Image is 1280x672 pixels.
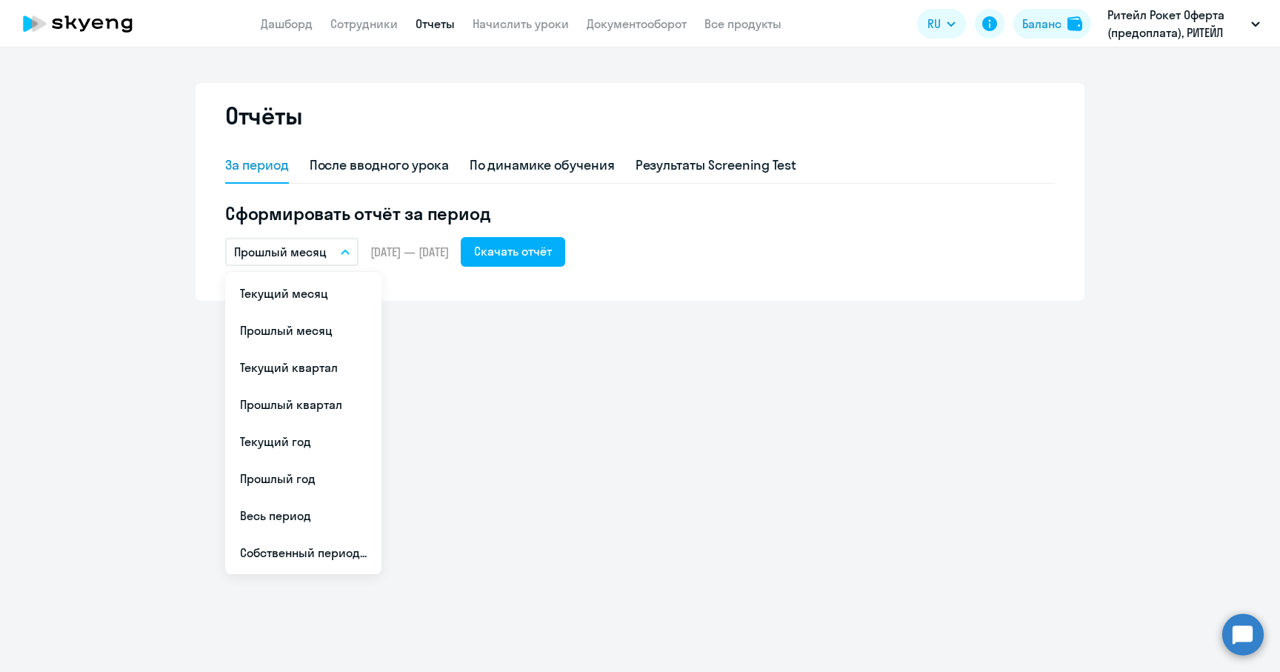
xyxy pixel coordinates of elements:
a: Все продукты [704,16,781,31]
a: Начислить уроки [473,16,569,31]
div: Скачать отчёт [474,242,552,260]
div: Баланс [1022,15,1061,33]
h5: Сформировать отчёт за период [225,202,1055,225]
p: Ритейл Рокет Оферта (предоплата), РИТЕЙЛ РОКЕТ, ООО [1107,6,1245,41]
img: balance [1067,16,1082,31]
a: Сотрудники [330,16,398,31]
div: За период [225,156,289,175]
div: Результаты Screening Test [636,156,797,175]
a: Документооборот [587,16,687,31]
p: Прошлый месяц [234,243,327,261]
a: Дашборд [261,16,313,31]
div: После вводного урока [310,156,449,175]
button: Ритейл Рокет Оферта (предоплата), РИТЕЙЛ РОКЕТ, ООО [1100,6,1267,41]
span: RU [927,15,941,33]
button: Балансbalance [1013,9,1091,39]
h2: Отчёты [225,101,302,130]
button: RU [917,9,966,39]
span: [DATE] — [DATE] [370,244,449,260]
ul: RU [225,272,381,574]
div: По динамике обучения [470,156,615,175]
a: Отчеты [416,16,455,31]
button: Скачать отчёт [461,237,565,267]
button: Прошлый месяц [225,238,359,266]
